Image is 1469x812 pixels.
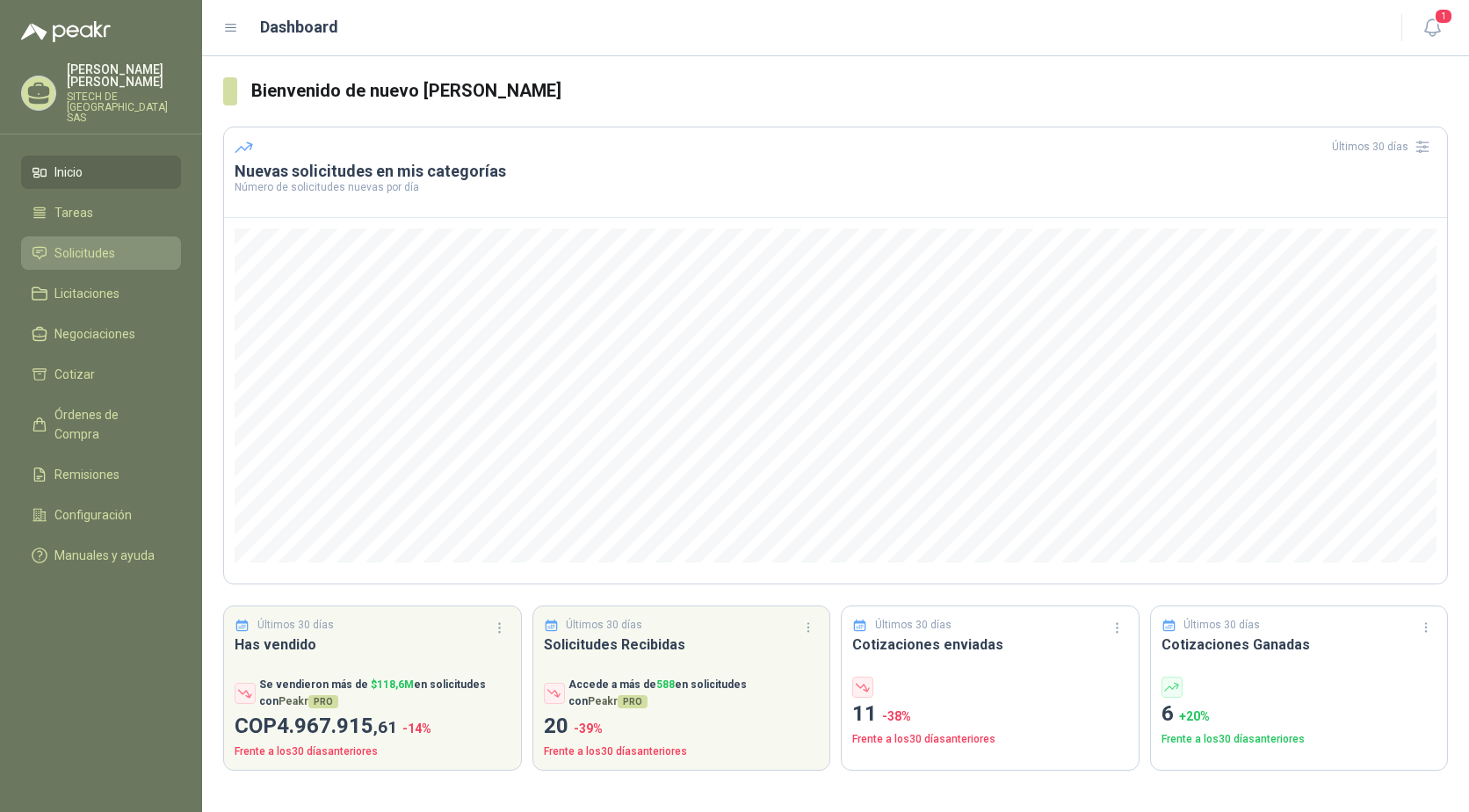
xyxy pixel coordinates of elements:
span: $ 118,6M [371,678,414,691]
a: Cotizar [21,358,181,391]
span: Manuales y ayuda [54,546,155,565]
a: Remisiones [21,458,181,491]
p: Frente a los 30 días anteriores [235,743,510,760]
span: -38 % [882,709,911,723]
span: -39 % [574,721,603,736]
span: PRO [618,695,648,708]
span: ,61 [373,717,397,737]
h3: Nuevas solicitudes en mis categorías [235,161,1436,182]
span: Configuración [54,505,132,525]
span: Remisiones [54,465,119,484]
h3: Bienvenido de nuevo [PERSON_NAME] [251,77,1448,105]
span: Tareas [54,203,93,222]
p: [PERSON_NAME] [PERSON_NAME] [67,63,181,88]
span: 4.967.915 [277,714,397,738]
h3: Solicitudes Recibidas [544,634,820,656]
span: Órdenes de Compra [54,405,164,444]
h3: Cotizaciones enviadas [852,634,1128,656]
h1: Dashboard [260,15,338,40]
span: Licitaciones [54,284,119,303]
h3: Cotizaciones Ganadas [1161,634,1437,656]
p: Últimos 30 días [257,617,334,634]
a: Solicitudes [21,236,181,270]
p: Últimos 30 días [1183,617,1260,634]
a: Órdenes de Compra [21,398,181,451]
p: Últimos 30 días [875,617,952,634]
a: Negociaciones [21,317,181,351]
p: COP [235,710,510,743]
p: Frente a los 30 días anteriores [852,731,1128,748]
h3: Has vendido [235,634,510,656]
a: Tareas [21,196,181,229]
span: Cotizar [54,365,95,384]
p: 6 [1161,698,1437,731]
img: Logo peakr [21,21,111,42]
button: 1 [1416,12,1448,44]
p: Frente a los 30 días anteriores [544,743,820,760]
p: SITECH DE [GEOGRAPHIC_DATA] SAS [67,91,181,123]
p: Número de solicitudes nuevas por día [235,182,1436,192]
span: Negociaciones [54,324,135,344]
div: Últimos 30 días [1332,133,1436,161]
p: 11 [852,698,1128,731]
span: Peakr [279,695,338,707]
span: Inicio [54,163,83,182]
span: Peakr [588,695,648,707]
p: 20 [544,710,820,743]
a: Manuales y ayuda [21,539,181,572]
span: -14 % [402,721,431,736]
a: Licitaciones [21,277,181,310]
span: + 20 % [1179,709,1210,723]
p: Se vendieron más de en solicitudes con [259,677,510,710]
p: Accede a más de en solicitudes con [568,677,820,710]
p: Frente a los 30 días anteriores [1161,731,1437,748]
span: PRO [308,695,338,708]
a: Configuración [21,498,181,532]
span: 1 [1434,8,1453,25]
a: Inicio [21,156,181,189]
p: Últimos 30 días [566,617,642,634]
span: Solicitudes [54,243,115,263]
span: 588 [656,678,675,691]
